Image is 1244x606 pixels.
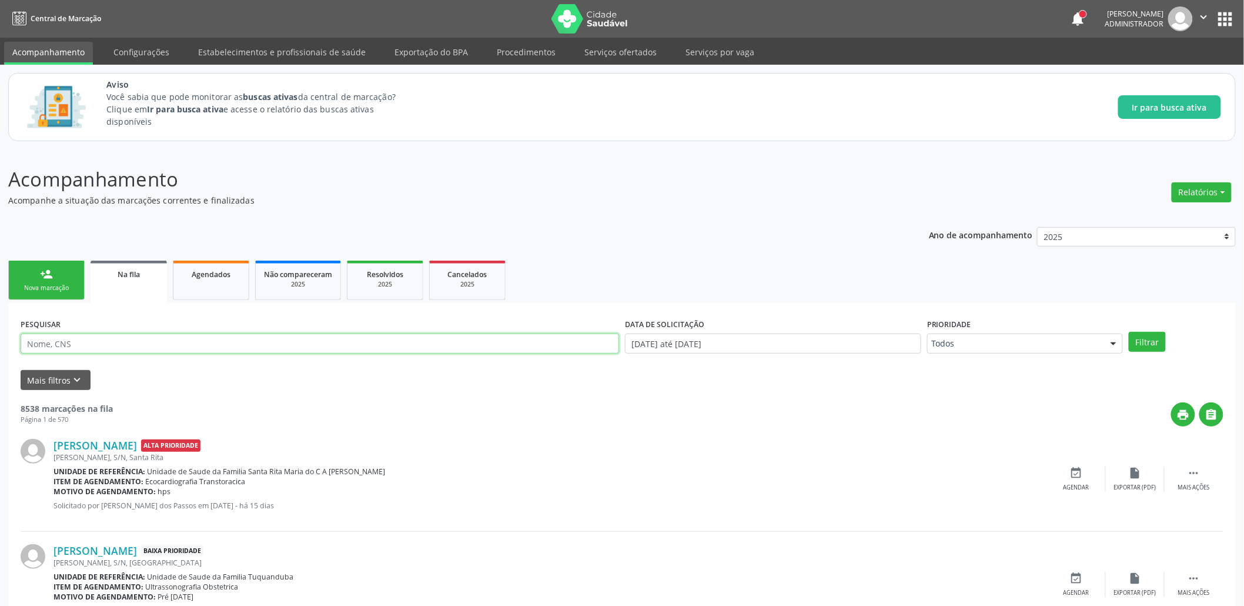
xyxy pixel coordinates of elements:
[53,501,1047,511] p: Solicitado por [PERSON_NAME] dos Passos em [DATE] - há 15 dias
[1129,572,1142,585] i: insert_drive_file
[146,582,239,592] span: Ultrassonografia Obstetrica
[141,439,200,452] span: Alta Prioridade
[21,544,45,569] img: img
[489,42,564,62] a: Procedimentos
[1188,467,1200,480] i: 
[141,545,203,557] span: Baixa Prioridade
[53,572,145,582] b: Unidade de referência:
[21,439,45,464] img: img
[1177,408,1190,421] i: print
[53,487,156,497] b: Motivo de agendamento:
[21,334,619,354] input: Nome, CNS
[625,315,704,334] label: DATA DE SOLICITAÇÃO
[625,334,921,354] input: Selecione um intervalo
[1129,332,1166,352] button: Filtrar
[1188,572,1200,585] i: 
[1193,6,1215,31] button: 
[1168,6,1193,31] img: img
[1064,484,1089,492] div: Agendar
[438,280,497,289] div: 2025
[1178,589,1210,597] div: Mais ações
[576,42,665,62] a: Serviços ofertados
[106,91,417,128] p: Você sabia que pode monitorar as da central de marcação? Clique em e acesse o relatório das busca...
[158,592,194,602] span: Pré [DATE]
[53,452,1047,462] div: [PERSON_NAME], S/N, Santa Rita
[147,104,223,115] strong: Ir para busca ativa
[31,14,101,24] span: Central de Marcação
[1114,589,1156,597] div: Exportar (PDF)
[1070,572,1083,585] i: event_available
[367,269,403,279] span: Resolvidos
[148,572,294,582] span: Unidade de Saude da Familia Tuquanduba
[1064,589,1089,597] div: Agendar
[8,194,868,207] p: Acompanhe a situação das marcações correntes e finalizadas
[146,477,246,487] span: Ecocardiografia Transtoracica
[118,269,140,279] span: Na fila
[1105,19,1164,29] span: Administrador
[1118,95,1221,119] button: Ir para busca ativa
[21,370,91,391] button: Mais filtroskeyboard_arrow_down
[105,42,178,62] a: Configurações
[71,374,84,387] i: keyboard_arrow_down
[1178,484,1210,492] div: Mais ações
[1070,467,1083,480] i: event_available
[1105,9,1164,19] div: [PERSON_NAME]
[264,280,332,289] div: 2025
[21,415,113,425] div: Página 1 de 570
[1171,402,1195,427] button: print
[17,284,76,292] div: Nova marcação
[158,487,171,497] span: hps
[53,477,143,487] b: Item de agendamento:
[1198,11,1210,24] i: 
[190,42,374,62] a: Estabelecimentos e profissionais de saúde
[386,42,476,62] a: Exportação do BPA
[1172,182,1232,202] button: Relatórios
[8,165,868,194] p: Acompanhamento
[21,315,61,334] label: PESQUISAR
[106,78,417,91] span: Aviso
[1215,9,1236,29] button: apps
[931,338,1099,349] span: Todos
[53,467,145,477] b: Unidade de referência:
[1070,11,1086,27] button: notifications
[53,582,143,592] b: Item de agendamento:
[192,269,230,279] span: Agendados
[148,467,386,477] span: Unidade de Saude da Familia Santa Rita Maria do C A [PERSON_NAME]
[1129,467,1142,480] i: insert_drive_file
[53,558,1047,568] div: [PERSON_NAME], S/N, [GEOGRAPHIC_DATA]
[1114,484,1156,492] div: Exportar (PDF)
[23,81,90,134] img: Imagem de CalloutCard
[40,268,53,281] div: person_add
[264,269,332,279] span: Não compareceram
[1132,101,1207,114] span: Ir para busca ativa
[4,42,93,65] a: Acompanhamento
[53,439,137,452] a: [PERSON_NAME]
[243,91,297,102] strong: buscas ativas
[927,315,971,334] label: Prioridade
[448,269,487,279] span: Cancelados
[1199,402,1223,427] button: 
[8,9,101,28] a: Central de Marcação
[929,227,1033,242] p: Ano de acompanhamento
[677,42,763,62] a: Serviços por vaga
[53,592,156,602] b: Motivo de agendamento:
[21,403,113,414] strong: 8538 marcações na fila
[53,544,137,557] a: [PERSON_NAME]
[1205,408,1218,421] i: 
[356,280,414,289] div: 2025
